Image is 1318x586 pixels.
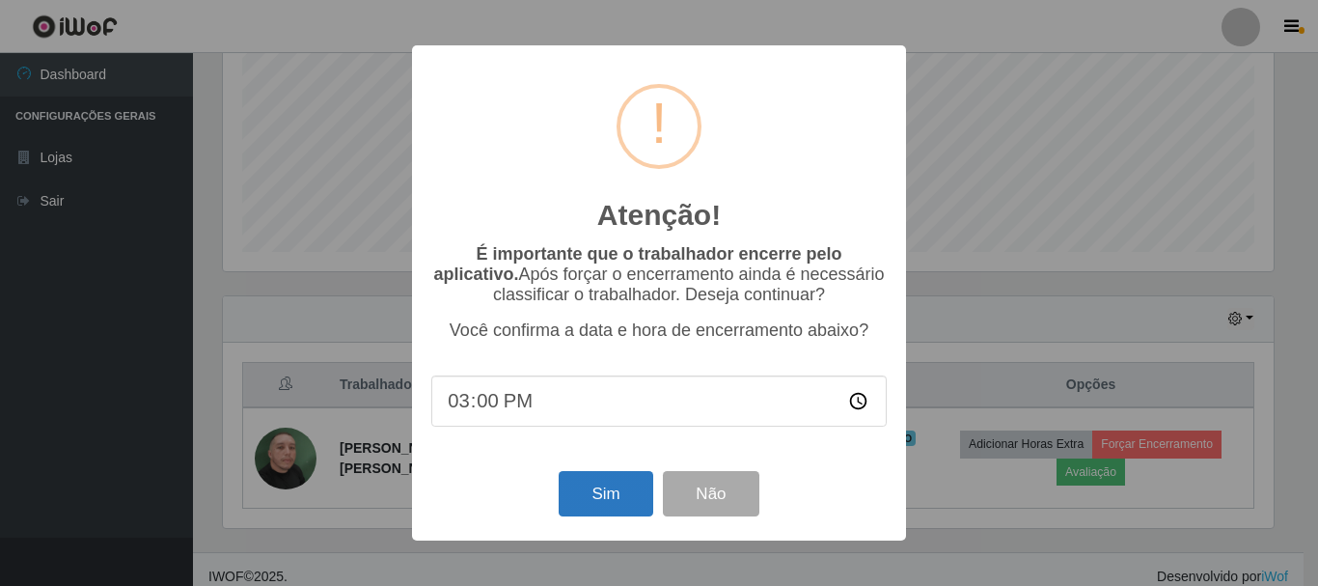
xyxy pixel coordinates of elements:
p: Após forçar o encerramento ainda é necessário classificar o trabalhador. Deseja continuar? [431,244,887,305]
button: Sim [559,471,652,516]
button: Não [663,471,758,516]
p: Você confirma a data e hora de encerramento abaixo? [431,321,887,341]
h2: Atenção! [597,198,721,233]
b: É importante que o trabalhador encerre pelo aplicativo. [433,244,841,284]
